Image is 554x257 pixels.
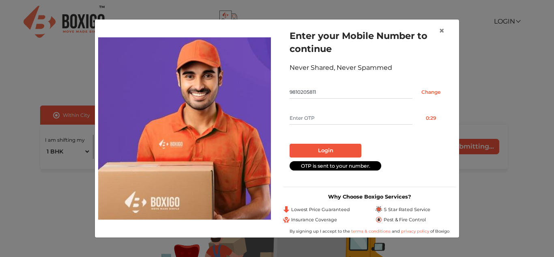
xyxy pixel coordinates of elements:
[290,86,412,99] input: Mobile No
[290,144,361,158] button: Login
[412,112,449,125] button: 0:29
[384,216,426,223] span: Pest & Fire Control
[439,25,444,37] span: ×
[290,63,449,73] div: Never Shared, Never Spammed
[290,112,412,125] input: Enter OTP
[400,229,430,234] a: privacy policy
[351,229,392,234] a: terms & conditions
[283,194,456,200] h3: Why Choose Boxigo Services?
[432,19,451,42] button: Close
[384,206,430,213] span: 5 Star Rated Service
[291,216,337,223] span: Insurance Coverage
[291,206,350,213] span: Lowest Price Guaranteed
[283,228,456,234] div: By signing up I accept to the and of Boxigo
[98,37,271,219] img: relocation-img
[290,161,381,171] div: OTP is sent to your number.
[290,29,449,55] h1: Enter your Mobile Number to continue
[412,86,449,99] input: Change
